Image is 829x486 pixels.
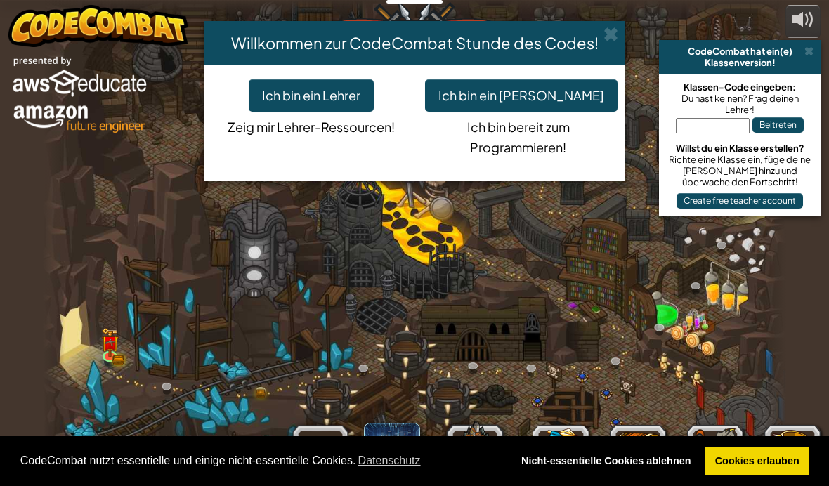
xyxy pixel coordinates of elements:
p: Zeig mir Lehrer-Ressourcen! [218,112,404,137]
a: allow cookies [705,447,809,475]
button: Ich bin ein Lehrer [249,79,374,112]
a: deny cookies [511,447,700,475]
h4: Willkommen zur CodeCombat Stunde des Codes! [214,32,615,54]
button: Ich bin ein [PERSON_NAME] [425,79,618,112]
p: Ich bin bereit zum Programmieren! [425,112,611,157]
span: CodeCombat nutzt essentielle und einige nicht-essentielle Cookies. [20,450,501,471]
a: learn more about cookies [355,450,422,471]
